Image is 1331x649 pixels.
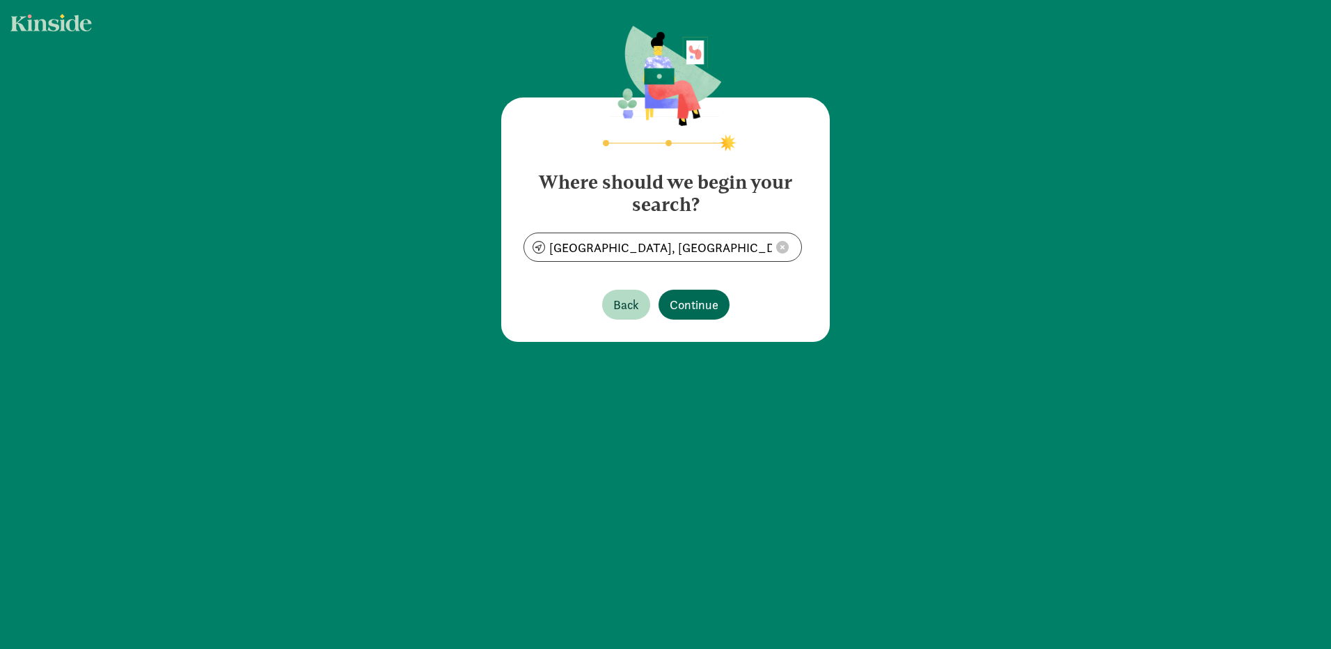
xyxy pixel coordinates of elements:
[659,290,730,320] button: Continue
[670,295,718,314] span: Continue
[602,290,650,320] button: Back
[524,233,801,261] input: enter zipcode or address
[523,160,808,216] h4: Where should we begin your search?
[613,295,639,314] span: Back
